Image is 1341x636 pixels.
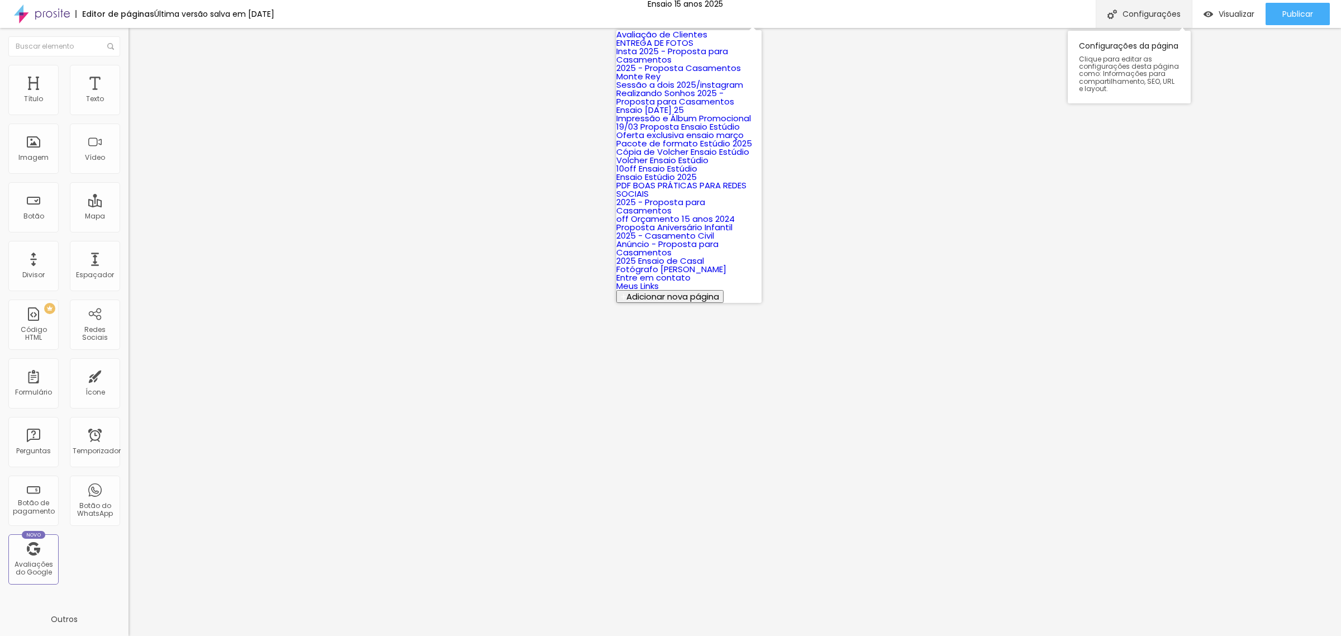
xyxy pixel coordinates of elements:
a: Cópia de Volcher Ensaio Estúdio [616,146,749,158]
font: Clique para editar as configurações desta página como: Informações para compartilhamento, SEO, UR... [1079,54,1179,93]
font: Botão [23,211,44,221]
button: Adicionar nova página [616,290,724,303]
a: Realizando Sonhos 2025 - Proposta para Casamentos [616,87,734,107]
a: 10off Ensaio Estúdio [616,163,697,174]
font: Texto [86,94,104,103]
a: Volcher Ensaio Estúdio [616,154,708,166]
font: Configurações [1123,8,1181,20]
font: Redes Sociais [82,325,108,342]
button: Publicar [1266,3,1330,25]
a: 2025 - Casamento Civil [616,230,714,241]
a: 19/03 Proposta Ensaio Estúdio [616,121,740,132]
font: Configurações da página [1079,40,1178,51]
iframe: Editor [129,28,1341,636]
font: Divisor [22,270,45,279]
a: Fotógrafo [PERSON_NAME] [616,263,726,275]
a: Oferta exclusiva ensaio março [616,129,744,141]
font: Novo [26,531,41,538]
font: Título [24,94,43,103]
font: Avaliações do Google [15,559,53,577]
font: Código HTML [21,325,47,342]
a: 2025 - Proposta Casamentos Monte Rey [616,62,741,82]
a: PDF BOAS PRÁTICAS PARA REDES SOCIAIS [616,179,746,200]
a: Ensaio Estúdio 2025 [616,171,697,183]
font: Imagem [18,153,49,162]
input: Buscar elemento [8,36,120,56]
a: ENTREGA DE FOTOS [616,37,693,49]
font: Outros [51,614,78,625]
font: Adicionar nova página [626,291,719,302]
font: Botão de pagamento [13,498,55,515]
a: off Orçamento 15 anos 2024 [616,213,735,225]
font: Editor de páginas [82,8,154,20]
font: Ícone [85,387,105,397]
font: Botão do WhatsApp [77,501,113,518]
a: 2025 Ensaio de Casal [616,255,704,267]
font: Espaçador [76,270,114,279]
font: Temporizador [73,446,121,455]
a: Impressão e Álbum Promocional [616,112,751,124]
a: Insta 2025 - Proposta para Casamentos [616,45,728,65]
img: Ícone [107,43,114,50]
a: Pacote de formato Estúdio 2025 [616,137,752,149]
a: Meus Links [616,280,659,292]
a: Ensaio [DATE] 25 [616,104,684,116]
font: Perguntas [16,446,51,455]
img: view-1.svg [1204,10,1213,19]
font: Mapa [85,211,105,221]
font: Visualizar [1219,8,1254,20]
font: Última versão salva em [DATE] [154,8,274,20]
a: Proposta Aniversário Infantil [616,221,733,233]
button: Visualizar [1192,3,1266,25]
a: Anúncio - Proposta para Casamentos [616,238,719,258]
a: Entre em contato [616,272,691,283]
font: Publicar [1282,8,1313,20]
a: Avaliação de Clientes [616,29,707,40]
font: Vídeo [85,153,105,162]
font: Formulário [15,387,52,397]
a: 2025 - Proposta para Casamentos [616,196,705,216]
a: Sessão a dois 2025/instagram [616,79,743,91]
img: Ícone [1107,10,1117,19]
